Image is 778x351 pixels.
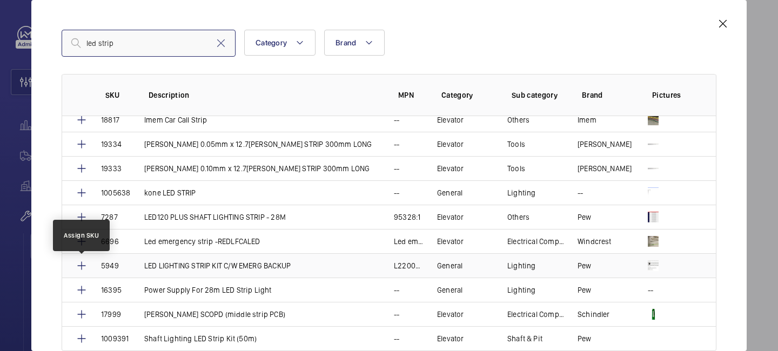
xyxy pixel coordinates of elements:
p: Sub category [512,90,565,100]
p: Shaft Lighting LED Strip Kit (50m) [144,333,257,344]
p: Tools [507,139,525,150]
p: Others [507,114,529,125]
p: -- [394,114,399,125]
p: Pew [578,260,592,271]
p: Schindler [578,309,610,320]
p: Tools [507,163,525,174]
p: 6696 [101,236,119,247]
p: L2200SE:1 [394,260,424,271]
p: General [437,187,462,198]
span: Category [256,38,287,47]
p: Lighting [507,260,535,271]
p: Imem Car Call Strip [144,114,207,125]
img: iZkIK-8G9iTZn_vU2fWFmcT8vqdtPl2b9TMtJlYl6Rp8xfQi.png [648,139,659,150]
p: 1009391 [101,333,129,344]
p: [PERSON_NAME] 0.05mm x 12.7[PERSON_NAME] STRIP 300mm LONG [144,139,372,150]
p: Others [507,212,529,222]
p: Elevator [437,212,464,222]
p: -- [648,285,653,295]
p: 95328:1 [394,212,420,222]
p: Led emergency strip -REDLFCALED LFACLED-1KIT LED STRIP, 3 HOUR EMRG KIT [394,236,424,247]
p: Windcrest [578,236,612,247]
p: -- [578,187,583,198]
img: QZwEJdtI6XKYgHQVMdzOhaEXhnRAL5P8PtP0S3r8agPgIObK.png [648,212,659,222]
p: Power Supply For 28m LED Strip Light [144,285,272,295]
p: 16395 [101,285,122,295]
p: Pictures [652,90,694,100]
button: Brand [324,30,385,56]
p: Elevator [437,236,464,247]
p: Elevator [437,163,464,174]
img: aWItV2qgdq-ZrsJPFzSfb9l_4xMtOK9HTv1R-nvp4puGkhCy.png [648,114,659,125]
p: -- [394,285,399,295]
p: Elevator [437,309,464,320]
p: Description [149,90,381,100]
p: Shaft & Pit [507,333,542,344]
p: General [437,260,462,271]
p: 7287 [101,212,118,222]
p: -- [394,309,399,320]
p: [PERSON_NAME] 0.10mm x 12.7[PERSON_NAME] STRIP 300mm LONG [144,163,370,174]
p: [PERSON_NAME] [578,139,632,150]
p: 19333 [101,163,122,174]
img: J1Gr2SVGZi1wXFdyPuclyFkKAEgyAvAQgYqZIPvmp3FkkC3B.png [648,333,659,344]
p: Electrical Component [507,309,565,320]
p: LED120 PLUS SHAFT LIGHTING STRIP - 28M [144,212,286,222]
p: [PERSON_NAME] SCOPD (middle strip PCB) [144,309,285,320]
img: wmZ8OCDfWIgMV3Jcuph9rXbPYNzYhiUXcc9lJePWCQGIRome.jpeg [648,236,659,247]
p: Brand [582,90,635,100]
p: Pew [578,333,592,344]
span: Brand [336,38,356,47]
p: LED LIGHTING STRIP KIT C/W EMERG BACKUP [144,260,291,271]
input: Find a part [62,30,236,57]
p: kone LED STRIP [144,187,196,198]
p: -- [394,139,399,150]
img: UkIvwdIUAwr0qJl5q4U6AKPt7GLmCUXQZHP8t2kYyY0CPUff.jpeg [648,260,659,271]
p: Lighting [507,285,535,295]
p: -- [394,333,399,344]
p: Lighting [507,187,535,198]
p: SKU [105,90,131,100]
img: pgUA-cMVvk3SOZTfxo4xXywNX_0kxflbKHf79z-AaWleQn-g.png [648,187,659,198]
div: Assign SKU [64,231,99,240]
p: 1005638 [101,187,130,198]
p: [PERSON_NAME] [578,163,632,174]
p: Led emergency strip -REDLFCALED [144,236,260,247]
p: 19334 [101,139,122,150]
p: 5949 [101,260,119,271]
p: -- [394,163,399,174]
p: -- [394,187,399,198]
p: Pew [578,285,592,295]
p: Imem [578,114,596,125]
p: Pew [578,212,592,222]
img: _6OB1HG7K6IXj37lHgjGXSFE33Z1MSKMot81zlvUjoim-FgV.png [648,309,659,320]
p: Electrical Component [507,236,565,247]
p: General [437,285,462,295]
p: Elevator [437,333,464,344]
p: 18817 [101,114,119,125]
p: Elevator [437,114,464,125]
img: Ddma4sa3XBH8Q758-Wpexd9PrdwQ3yAcnwr4AusJG50cDnJ1.png [648,163,659,174]
button: Category [244,30,316,56]
p: Category [441,90,494,100]
p: MPN [398,90,424,100]
p: Elevator [437,139,464,150]
p: 17999 [101,309,121,320]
